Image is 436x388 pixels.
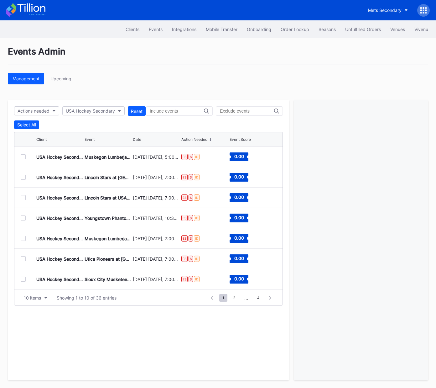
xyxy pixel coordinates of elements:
[85,277,131,282] div: Sioux City Musketeers at USA Hockey Team U-17
[194,276,200,282] div: ID
[340,24,386,35] button: Unfulfilled Orders
[281,27,309,32] div: Order Lookup
[181,154,188,160] div: ES
[14,120,39,129] button: Select All
[8,46,428,65] div: Events Admin
[133,215,179,221] div: [DATE] [DATE], 10:30AM
[234,215,244,220] text: 0.00
[181,194,188,201] div: ES
[234,174,244,179] text: 0.00
[126,27,139,32] div: Clients
[17,122,36,127] div: Select All
[194,194,200,201] div: ID
[36,154,83,160] div: USA Hockey Secondary
[234,194,244,200] text: 0.00
[314,24,340,35] button: Seasons
[85,175,131,180] div: Lincoln Stars at [GEOGRAPHIC_DATA] Hockey NTDP U-18
[194,174,200,180] div: ID
[414,27,428,32] div: Vivenu
[21,294,50,302] button: 10 items
[131,109,143,114] div: Reset
[194,154,200,160] div: ID
[181,256,188,262] div: ES
[189,235,193,242] div: $
[390,27,405,32] div: Venues
[234,235,244,241] text: 0.00
[85,154,131,160] div: Muskegon Lumberjacks at USA Hockey Team U-17
[189,174,193,180] div: $
[24,295,41,300] div: 10 items
[36,256,83,262] div: USA Hockey Secondary
[36,215,83,221] div: USA Hockey Secondary
[62,106,125,115] button: USA Hockey Secondary
[36,137,47,142] div: Client
[219,294,227,302] span: 1
[230,294,238,302] span: 2
[276,24,314,35] button: Order Lookup
[247,27,271,32] div: Onboarding
[133,256,179,262] div: [DATE] [DATE], 7:00PM
[144,24,167,35] button: Events
[85,137,95,142] div: Event
[57,295,117,300] div: Showing 1 to 10 of 36 entries
[133,195,179,200] div: [DATE] [DATE], 7:00PM
[46,73,76,84] button: Upcoming
[234,276,244,281] text: 0.00
[234,154,244,159] text: 0.00
[189,154,193,160] div: $
[254,294,263,302] span: 4
[14,106,59,115] button: Actions needed
[410,24,433,35] button: Vivenu
[181,276,188,282] div: ES
[345,27,381,32] div: Unfulfilled Orders
[242,24,276,35] button: Onboarding
[36,236,83,241] div: USA Hockey Secondary
[36,195,83,200] div: USA Hockey Secondary
[234,256,244,261] text: 0.00
[181,235,188,242] div: ES
[133,236,179,241] div: [DATE] [DATE], 7:00PM
[194,256,200,262] div: ID
[50,76,71,81] div: Upcoming
[13,76,39,81] div: Management
[85,195,131,200] div: Lincoln Stars at USA Hockey Team U-17
[149,27,163,32] div: Events
[386,24,410,35] a: Venues
[18,108,49,114] div: Actions needed
[121,24,144,35] button: Clients
[368,8,402,13] div: Mets Secondary
[319,27,336,32] div: Seasons
[133,137,141,142] div: Date
[133,277,179,282] div: [DATE] [DATE], 7:00PM
[36,175,83,180] div: USA Hockey Secondary
[206,27,237,32] div: Mobile Transfer
[8,73,44,84] button: Management
[220,109,274,114] input: Exclude events
[85,236,131,241] div: Muskegon Lumberjacks at USA Hockey Team U-17
[133,154,179,160] div: [DATE] [DATE], 5:00PM
[36,277,83,282] div: USA Hockey Secondary
[172,27,196,32] div: Integrations
[194,235,200,242] div: ID
[201,24,242,35] button: Mobile Transfer
[189,194,193,201] div: $
[189,276,193,282] div: $
[167,24,201,35] button: Integrations
[230,137,251,142] div: Event Score
[240,295,253,300] div: ...
[181,137,207,142] div: Action Needed
[189,256,193,262] div: $
[363,4,413,16] button: Mets Secondary
[85,256,131,262] div: Utica Pioneers at [GEOGRAPHIC_DATA] Hockey NTDP U-18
